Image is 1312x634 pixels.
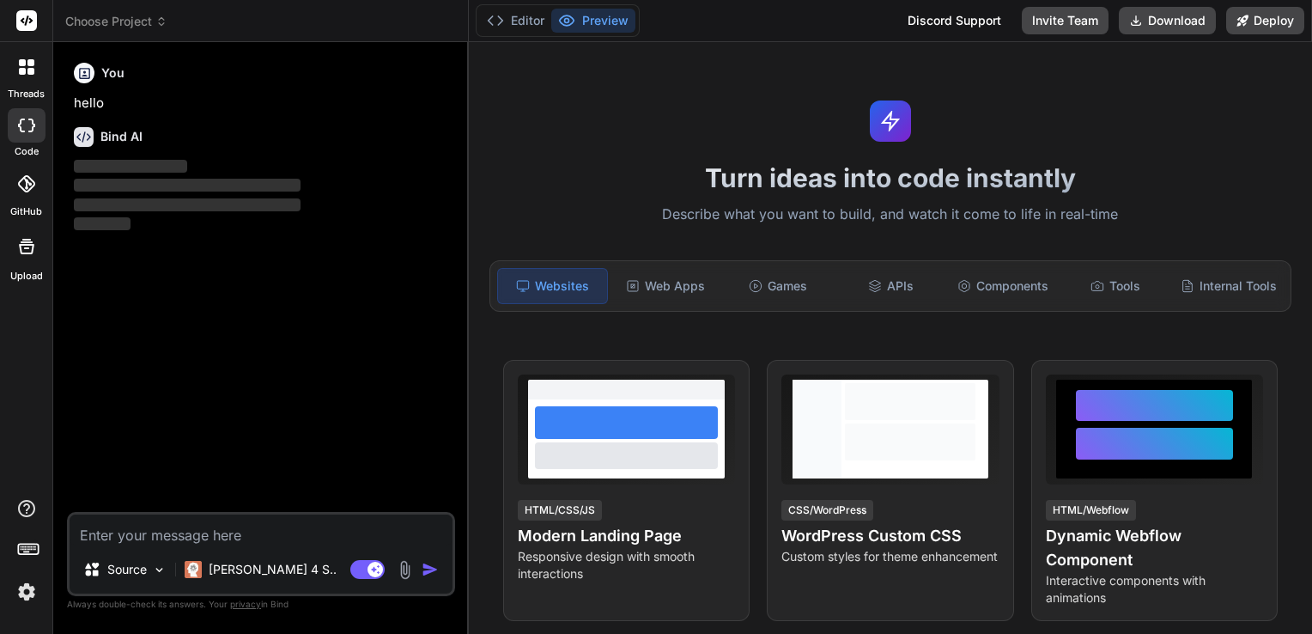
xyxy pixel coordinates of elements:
button: Invite Team [1022,7,1109,34]
label: threads [8,87,45,101]
div: HTML/Webflow [1046,500,1136,521]
div: Discord Support [897,7,1011,34]
label: GitHub [10,204,42,219]
span: ‌ [74,179,301,192]
div: HTML/CSS/JS [518,500,602,521]
label: code [15,144,39,159]
span: privacy [230,599,261,609]
button: Preview [551,9,635,33]
h4: Modern Landing Page [518,524,735,548]
span: ‌ [74,160,187,173]
img: attachment [395,560,415,580]
div: Tools [1061,268,1170,304]
h4: Dynamic Webflow Component [1046,524,1263,572]
p: Source [107,561,147,578]
button: Download [1119,7,1216,34]
div: Games [724,268,833,304]
img: Pick Models [152,563,167,577]
span: Choose Project [65,13,167,30]
div: APIs [836,268,945,304]
p: hello [74,94,452,113]
h6: Bind AI [100,128,143,145]
h6: You [101,64,125,82]
p: [PERSON_NAME] 4 S.. [209,561,337,578]
button: Editor [480,9,551,33]
button: Deploy [1226,7,1304,34]
h4: WordPress Custom CSS [781,524,999,548]
div: Internal Tools [1174,268,1284,304]
img: Claude 4 Sonnet [185,561,202,578]
p: Responsive design with smooth interactions [518,548,735,582]
div: CSS/WordPress [781,500,873,521]
p: Describe what you want to build, and watch it come to life in real-time [479,204,1302,226]
p: Custom styles for theme enhancement [781,548,999,565]
img: icon [422,561,439,578]
label: Upload [10,269,43,283]
p: Interactive components with animations [1046,572,1263,607]
span: ‌ [74,217,131,230]
span: ‌ [74,198,301,211]
div: Web Apps [611,268,720,304]
div: Websites [497,268,608,304]
h1: Turn ideas into code instantly [479,162,1302,193]
div: Components [949,268,1058,304]
p: Always double-check its answers. Your in Bind [67,596,455,613]
img: settings [12,577,41,607]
